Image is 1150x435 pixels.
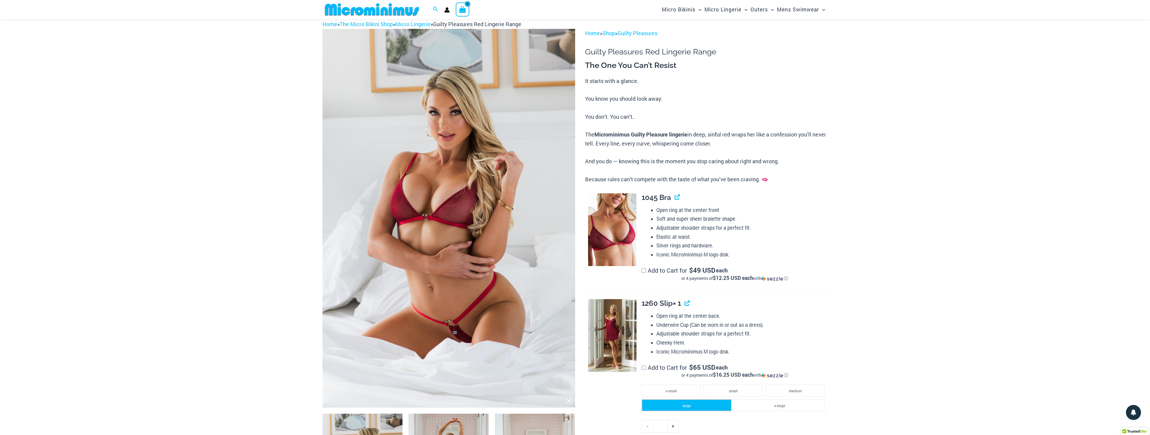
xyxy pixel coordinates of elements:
[689,363,693,372] span: $
[340,20,393,28] a: The Micro Bikini Shop
[683,403,691,408] span: large
[761,276,783,281] img: Sezzle
[585,29,600,37] a: Home
[716,364,728,370] span: each
[395,20,430,28] a: Micro Lingerie
[588,193,637,266] img: Guilty Pleasures Red 1045 Bra
[444,7,450,13] a: Account icon link
[653,420,667,432] input: Product quantity
[689,364,715,370] span: 65 USD
[768,2,774,17] span: Menu Toggle
[322,3,421,16] img: MM SHOP LOGO FLAT
[642,363,828,378] label: Add to Cart for
[689,266,693,274] span: $
[322,20,337,28] a: Home
[667,420,679,432] a: +
[642,193,671,202] span: 1045 Bra
[642,275,828,281] div: or 4 payments of$12.25 USD eachwithSezzle Click to learn more about Sezzle
[662,2,695,17] span: Micro Bikinis
[656,250,828,259] li: Iconic Microminimus M logo disk.
[656,214,828,223] li: Soft and super sheer bralette shape.
[749,2,775,17] a: OutersMenu ToggleMenu Toggle
[656,311,828,320] li: Open ring at the center back.
[642,266,828,281] label: Add to Cart for
[741,2,748,17] span: Menu Toggle
[456,2,470,16] a: View Shopping Cart, empty
[789,388,802,393] span: medium
[665,388,677,393] span: x-small
[642,268,646,273] input: Add to Cart for$49 USD eachor 4 payments of$12.25 USD eachwithSezzle Click to learn more about Se...
[656,347,828,356] li: Iconic Microminimus M logo disk.
[713,371,753,378] span: $16.25 USD each
[713,274,753,281] span: $12.25 USD each
[704,384,763,397] li: small
[433,20,521,28] span: Guilty Pleasures Red Lingerie Range
[585,77,828,184] p: It starts with a glance. You know you should look away. You don’t. You can’t.. The in deep, sinfu...
[656,338,828,347] li: Cheeky Hem.
[751,2,768,17] span: Outers
[659,1,828,18] nav: Site Navigation
[689,267,715,273] span: 49 USD
[656,223,828,232] li: Adjustable shoulder straps for a perfect fit.
[716,267,728,273] span: each
[703,2,749,17] a: Micro LingerieMenu ToggleMenu Toggle
[673,299,681,308] span: × 1
[433,6,438,14] a: Search icon link
[775,2,827,17] a: Mens SwimwearMenu ToggleMenu Toggle
[642,366,646,370] input: Add to Cart for$65 USD eachor 4 payments of$16.25 USD eachwithSezzle Click to learn more about Se...
[585,47,828,57] h1: Guilty Pleasures Red Lingerie Range
[603,29,615,37] a: Shop
[704,2,741,17] span: Micro Lingerie
[766,384,825,397] li: medium
[660,2,703,17] a: Micro BikinisMenu ToggleMenu Toggle
[695,2,701,17] span: Menu Toggle
[642,275,828,281] div: or 4 payments of with
[585,60,828,71] h3: The One You Can’t Resist
[322,20,521,28] span: » » »
[642,399,732,411] li: large
[735,399,825,411] li: x-large
[656,232,828,241] li: Elastic at waist.
[656,329,828,338] li: Adjustable shoulder straps for a perfect fit.
[761,373,783,378] img: Sezzle
[618,29,657,37] a: Guilty Pleasures
[819,2,825,17] span: Menu Toggle
[656,206,828,215] li: Open ring at the center front
[774,403,785,408] span: x-large
[777,2,819,17] span: Mens Swimwear
[656,320,828,329] li: Underwire Cup (Can be worn in or out as a dress).
[729,388,738,393] span: small
[642,372,828,378] div: or 4 payments of with
[642,372,828,378] div: or 4 payments of$16.25 USD eachwithSezzle Click to learn more about Sezzle
[642,420,653,432] a: -
[642,384,701,397] li: x-small
[656,241,828,250] li: Silver rings and hardware.
[322,29,575,408] img: Guilty Pleasures Red 1045 Bra 689 Micro
[588,299,637,372] img: Guilty Pleasures Red 1260 Slip
[642,299,673,308] span: 1260 Slip
[585,29,828,38] p: > >
[594,131,687,138] b: Microminimus Guilty Pleasure lingerie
